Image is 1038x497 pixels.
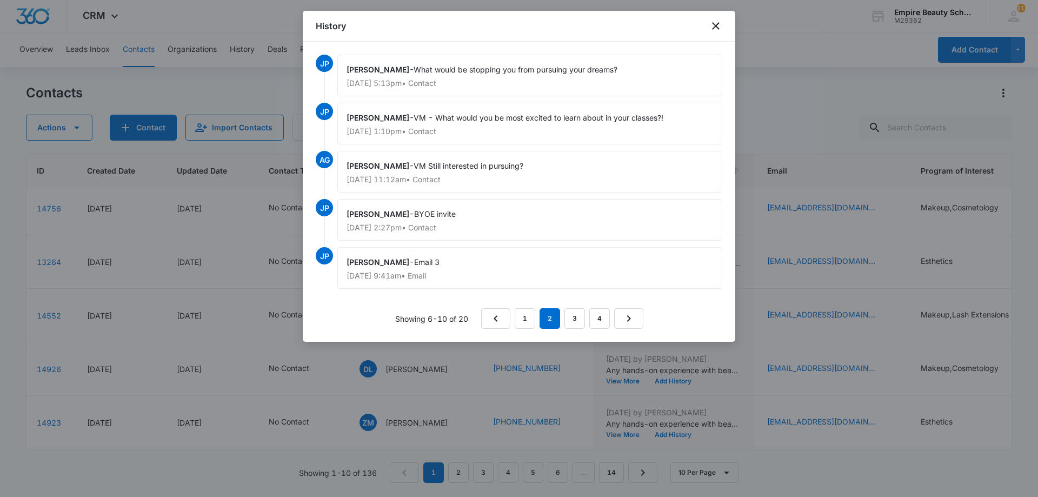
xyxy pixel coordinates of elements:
h1: History [316,19,346,32]
span: BYOE invite [414,209,456,218]
div: - [337,199,722,241]
span: [PERSON_NAME] [347,257,409,267]
span: AG [316,151,333,168]
a: Previous Page [481,308,510,329]
span: VM Still interested in pursuing? [414,161,523,170]
a: Page 3 [564,308,585,329]
span: [PERSON_NAME] [347,65,409,74]
span: JP [316,103,333,120]
div: - [337,103,722,144]
span: JP [316,247,333,264]
p: [DATE] 9:41am • Email [347,272,713,280]
p: Showing 6-10 of 20 [395,313,468,324]
span: [PERSON_NAME] [347,161,409,170]
p: [DATE] 5:13pm • Contact [347,79,713,87]
a: Next Page [614,308,643,329]
span: What would be stopping you from pursuing your dreams? [414,65,617,74]
div: - [337,151,722,193]
em: 2 [540,308,560,329]
span: Email 3 [414,257,440,267]
span: JP [316,199,333,216]
span: VM - What would you be most excited to learn about in your classes?! [414,113,663,122]
p: [DATE] 11:12am • Contact [347,176,713,183]
span: JP [316,55,333,72]
button: close [709,19,722,32]
nav: Pagination [481,308,643,329]
p: [DATE] 1:10pm • Contact [347,128,713,135]
p: [DATE] 2:27pm • Contact [347,224,713,231]
span: [PERSON_NAME] [347,113,409,122]
a: Page 1 [515,308,535,329]
a: Page 4 [589,308,610,329]
span: [PERSON_NAME] [347,209,409,218]
div: - [337,55,722,96]
div: - [337,247,722,289]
